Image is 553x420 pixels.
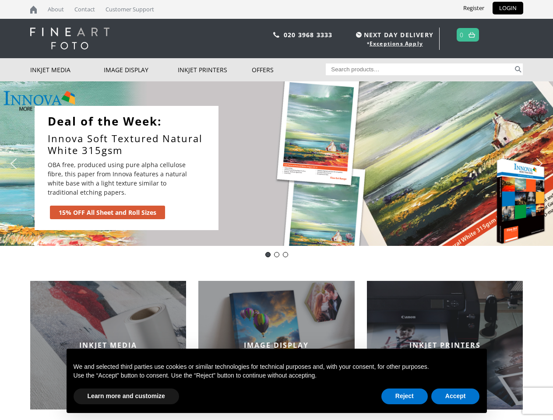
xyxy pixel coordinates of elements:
button: Reject [381,388,428,404]
p: We and selected third parties use cookies or similar technologies for technical purposes and, wit... [74,363,480,371]
div: pinch book [283,252,288,257]
img: logo-white.svg [30,28,109,49]
a: Exceptions Apply [370,40,423,47]
a: Offers [252,58,326,81]
a: Image Display [104,58,178,81]
button: Accept [431,388,480,404]
a: LOGIN [493,2,523,14]
div: Deal of the Week:Innova Soft Textured Natural White 315gsmOBA free, produced using pure alpha cel... [35,106,218,230]
div: Innova-general [274,252,279,257]
h2: IMAGE DISPLAY [198,340,355,350]
a: Register [457,2,491,14]
h2: INKJET MEDIA [30,340,187,350]
a: Inkjet Media [30,58,104,81]
a: 020 3968 3333 [284,31,333,39]
button: Learn more and customize [74,388,179,404]
img: phone.svg [273,32,279,38]
img: basket.svg [468,32,475,38]
div: Deal of the Day - Innova IFA12 [265,252,271,257]
input: Search products… [326,63,513,75]
img: next arrow [532,157,546,171]
h2: INKJET PRINTERS [367,340,523,350]
p: OBA free, produced using pure alpha cellulose fibre, this paper from Innova features a natural wh... [48,160,192,197]
a: Inkjet Printers [178,58,252,81]
p: Use the “Accept” button to consent. Use the “Reject” button to continue without accepting. [74,371,480,380]
div: 15% OFF All Sheet and Roll Sizes [59,208,156,217]
a: Innova Soft Textured Natural White 315gsm [48,133,214,156]
a: Deal of the Week: [48,115,214,128]
div: Choose slide to display. [264,250,290,259]
img: previous arrow [7,157,21,171]
button: Search [513,63,523,75]
img: time.svg [356,32,362,38]
span: NEXT DAY DELIVERY [354,30,433,40]
a: 0 [460,28,464,41]
a: 15% OFF All Sheet and Roll Sizes [50,206,165,219]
